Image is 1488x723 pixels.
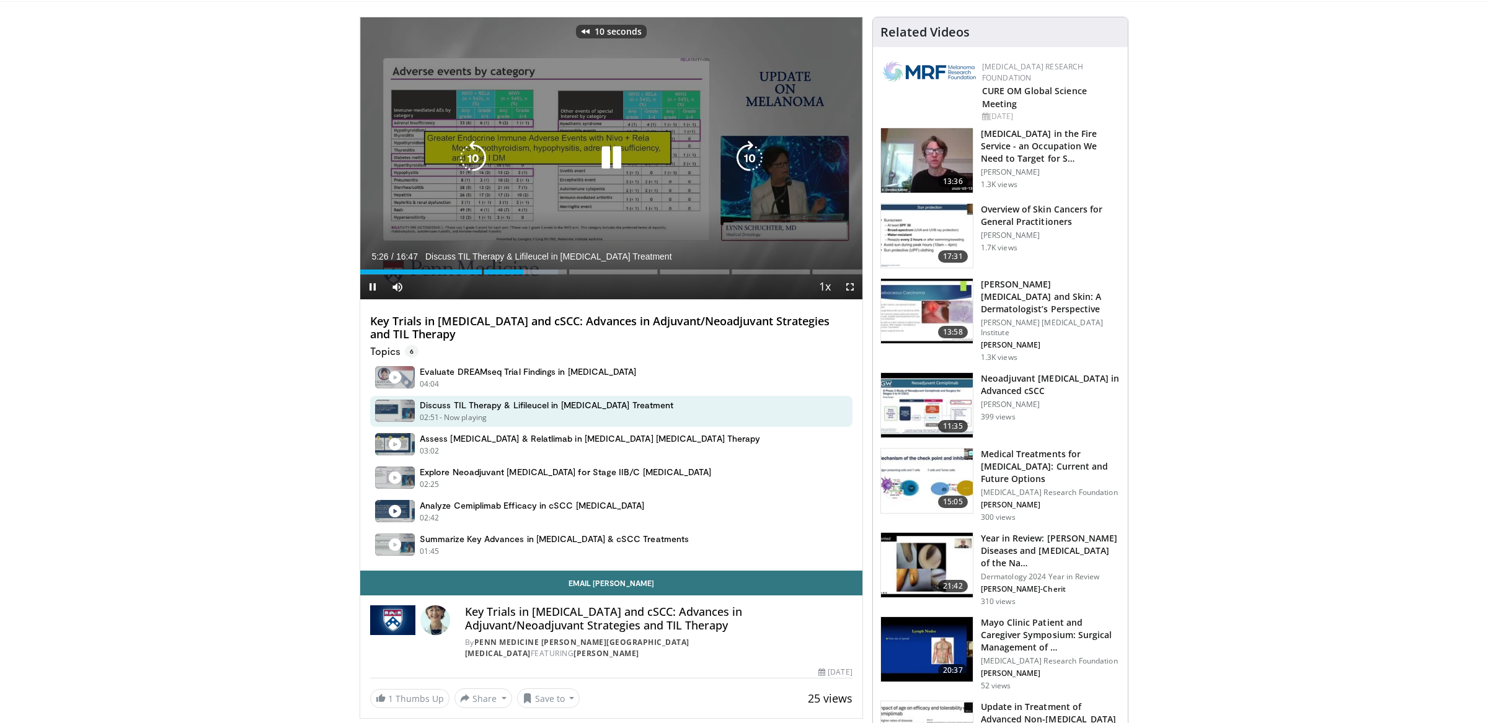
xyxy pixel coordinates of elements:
[880,532,1120,607] a: 21:42 Year in Review: [PERSON_NAME] Diseases and [MEDICAL_DATA] of the Na… Dermatology 2024 Year ...
[420,546,440,557] p: 01:45
[808,691,852,706] span: 25 views
[938,664,968,677] span: 20:37
[981,488,1120,497] p: [MEDICAL_DATA] Research Foundation
[883,61,976,82] img: 90c6d327-3c88-4709-b982-c77f8137e024.png.150x105_q85_autocrop_double_scale_upscale_version-0.2.png
[981,656,1120,666] p: [MEDICAL_DATA] Research Foundation
[370,315,852,341] h4: Key Trials in [MEDICAL_DATA] and cSCC: Advances in Adjuvant/Neoadjuvant Strategies and TIL Therapy
[881,128,973,193] img: 9d72a37f-49b2-4846-8ded-a17e76e84863.150x105_q85_crop-smart_upscale.jpg
[360,571,862,595] a: Email [PERSON_NAME]
[881,533,973,597] img: 49ee4342-7947-4c3e-aedf-7ee3762362b6.150x105_q85_crop-smart_upscale.jpg
[982,61,1084,83] a: [MEDICAL_DATA] Research Foundation
[420,379,440,390] p: 04:04
[517,688,580,708] button: Save to
[981,584,1120,594] p: [PERSON_NAME]-Cherit
[396,252,418,261] span: 16:47
[880,128,1120,193] a: 13:36 [MEDICAL_DATA] in the Fire Service - an Occupation We Need to Target for S… [PERSON_NAME] 1...
[818,667,852,678] div: [DATE]
[420,467,712,478] h4: Explore Neoadjuvant [MEDICAL_DATA] for Stage IIB/C [MEDICAL_DATA]
[595,27,642,36] p: 10 seconds
[981,167,1120,177] p: [PERSON_NAME]
[981,500,1120,510] p: [PERSON_NAME]
[981,572,1120,582] p: Dermatology 2024 Year in Review
[981,412,1016,422] p: 399 views
[880,448,1120,522] a: 15:05 Medical Treatments for [MEDICAL_DATA]: Current and Future Options [MEDICAL_DATA] Research F...
[938,326,968,338] span: 13:58
[981,340,1120,350] p: [PERSON_NAME]
[420,512,440,524] p: 02:42
[981,512,1016,522] p: 300 views
[573,648,639,659] a: [PERSON_NAME]
[370,345,418,357] p: Topics
[420,533,689,545] h4: Summarize Key Advances in [MEDICAL_DATA] & cSCC Treatments
[370,689,449,708] a: 1 Thumbs Up
[981,353,1017,362] p: 1.3K views
[420,366,637,377] h4: Evaluate DREAMseq Trial Findings in [MEDICAL_DATA]
[370,605,415,635] img: Penn Medicine Abramson Cancer Center
[454,688,512,708] button: Share
[420,445,440,457] p: 03:02
[465,637,689,659] a: Penn Medicine [PERSON_NAME][GEOGRAPHIC_DATA][MEDICAL_DATA]
[981,278,1120,315] h3: [PERSON_NAME][MEDICAL_DATA] and Skin: A Dermatologist’s Perspective
[938,496,968,508] span: 15:05
[981,243,1017,253] p: 1.7K views
[465,605,852,632] h4: Key Trials in [MEDICAL_DATA] and cSCC: Advances in Adjuvant/Neoadjuvant Strategies and TIL Therapy
[425,251,672,262] span: Discuss TIL Therapy & Lifileucel in [MEDICAL_DATA] Treatment
[420,433,760,444] h4: Assess [MEDICAL_DATA] & Relatlimab in [MEDICAL_DATA] [MEDICAL_DATA] Therapy
[938,175,968,188] span: 13:36
[881,449,973,513] img: a029155f-9f74-4301-8ee9-586754c85299.150x105_q85_crop-smart_upscale.jpg
[981,180,1017,190] p: 1.3K views
[360,269,862,274] div: Progress Bar
[981,203,1120,228] h3: Overview of Skin Cancers for General Practitioners
[981,230,1120,240] p: [PERSON_NAME]
[880,25,970,40] h4: Related Videos
[371,252,388,261] span: 5:26
[981,616,1120,654] h3: Mayo Clinic Patient and Caregiver Symposium: Surgical Management of …
[881,617,973,681] img: 5f29135f-3645-49bf-a2f7-b3330f7c7304.150x105_q85_crop-smart_upscale.jpg
[813,274,838,299] button: Playback Rate
[981,448,1120,485] h3: Medical Treatments for [MEDICAL_DATA]: Current and Future Options
[880,372,1120,438] a: 11:35 Neoadjuvant [MEDICAL_DATA] in Advanced cSCC [PERSON_NAME] 399 views
[420,412,440,423] p: 02:51
[420,500,645,511] h4: Analyze Cemiplimab Efficacy in cSCC [MEDICAL_DATA]
[981,681,1011,691] p: 52 views
[405,345,418,357] span: 6
[465,637,852,659] div: By FEATURING
[391,252,394,261] span: /
[981,400,1120,410] p: [PERSON_NAME]
[385,274,410,299] button: Mute
[360,17,862,300] video-js: Video Player
[881,373,973,437] img: c320872c-0dba-454d-a094-31ac76d93b3c.150x105_q85_crop-smart_upscale.jpg
[420,479,440,490] p: 02:25
[982,111,1118,122] div: [DATE]
[880,203,1120,269] a: 17:31 Overview of Skin Cancers for General Practitioners [PERSON_NAME] 1.7K views
[880,616,1120,691] a: 20:37 Mayo Clinic Patient and Caregiver Symposium: Surgical Management of … [MEDICAL_DATA] Resear...
[981,128,1120,165] h3: [MEDICAL_DATA] in the Fire Service - an Occupation We Need to Target for S…
[938,580,968,592] span: 21:42
[981,597,1016,607] p: 310 views
[360,274,385,299] button: Pause
[420,605,450,635] img: Avatar
[981,668,1120,678] p: [PERSON_NAME]
[982,85,1087,110] a: CURE OM Global Science Meeting
[420,400,673,411] h4: Discuss TIL Therapy & Lifileucel in [MEDICAL_DATA] Treatment
[881,279,973,343] img: 73553ff0-4a84-4b99-9377-6e1663cb95be.150x105_q85_crop-smart_upscale.jpg
[938,250,968,263] span: 17:31
[981,372,1120,397] h3: Neoadjuvant [MEDICAL_DATA] in Advanced cSCC
[881,204,973,268] img: 893d8de6-5420-4d14-ad88-30c70c323aba.150x105_q85_crop-smart_upscale.jpg
[388,693,393,704] span: 1
[981,532,1120,569] h3: Year in Review: [PERSON_NAME] Diseases and [MEDICAL_DATA] of the Na…
[938,420,968,432] span: 11:35
[981,318,1120,338] p: [PERSON_NAME] [MEDICAL_DATA] Institute
[838,274,862,299] button: Fullscreen
[440,412,487,423] p: - Now playing
[880,278,1120,362] a: 13:58 [PERSON_NAME][MEDICAL_DATA] and Skin: A Dermatologist’s Perspective [PERSON_NAME] [MEDICAL_...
